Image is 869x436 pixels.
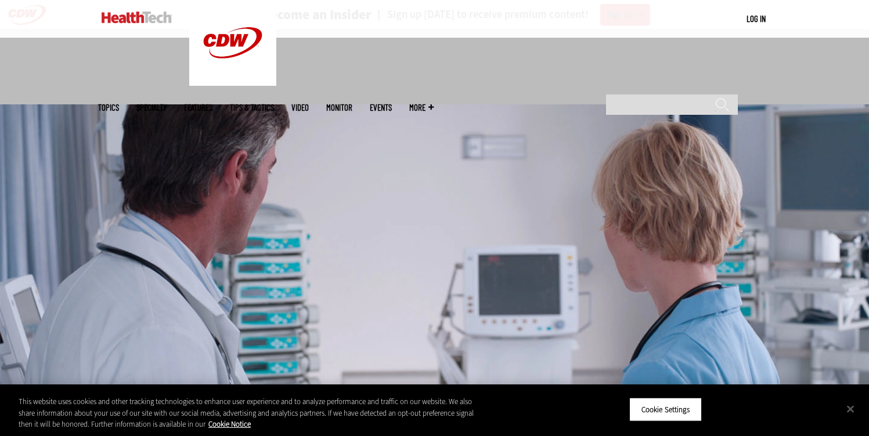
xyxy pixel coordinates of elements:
[629,397,702,422] button: Cookie Settings
[291,103,309,112] a: Video
[838,396,863,422] button: Close
[189,77,276,89] a: CDW
[208,419,251,429] a: More information about your privacy
[19,396,478,430] div: This website uses cookies and other tracking technologies to enhance user experience and to analy...
[102,12,172,23] img: Home
[98,103,119,112] span: Topics
[326,103,352,112] a: MonITor
[409,103,434,112] span: More
[370,103,392,112] a: Events
[230,103,274,112] a: Tips & Tactics
[184,103,212,112] a: Features
[747,13,766,24] a: Log in
[747,13,766,25] div: User menu
[136,103,167,112] span: Specialty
